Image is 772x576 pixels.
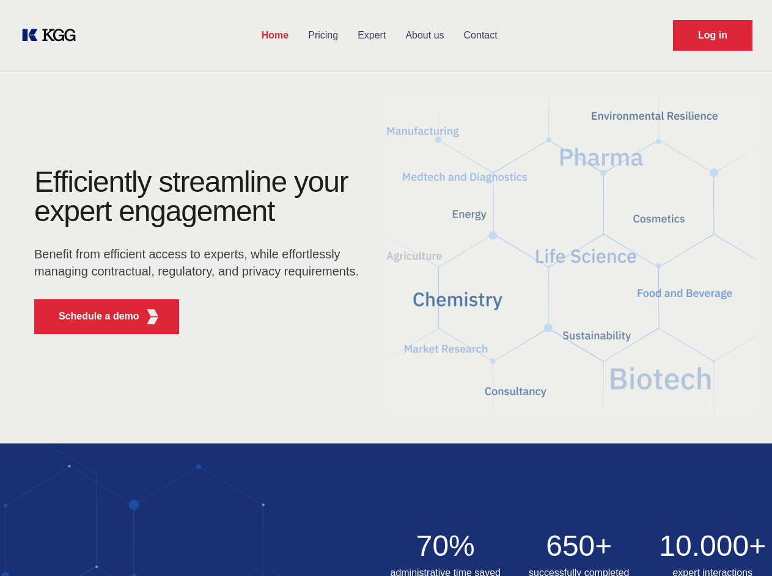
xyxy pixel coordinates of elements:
p: Benefit from efficient access to experts, while effortlessly managing contractual, regulatory, an... [34,246,367,280]
h2: 650+ [520,531,639,561]
img: KGG Fifth Element RED [145,309,160,324]
a: KOL Knowledge Platform: Talk to Key External Experts (KEE) [20,26,86,45]
img: KGG Fifth Element RED [386,79,758,431]
a: Request Demo [673,20,752,51]
p: Schedule a demo [59,309,139,324]
a: Home [252,20,298,51]
h1: Efficiently streamline your expert engagement [34,167,367,226]
a: Pricing [298,20,348,51]
h2: 70% [386,531,505,561]
a: Contact [454,20,507,51]
a: Expert [348,20,395,51]
a: About us [395,20,454,51]
button: Schedule a demoKGG Fifth Element RED [34,299,179,334]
